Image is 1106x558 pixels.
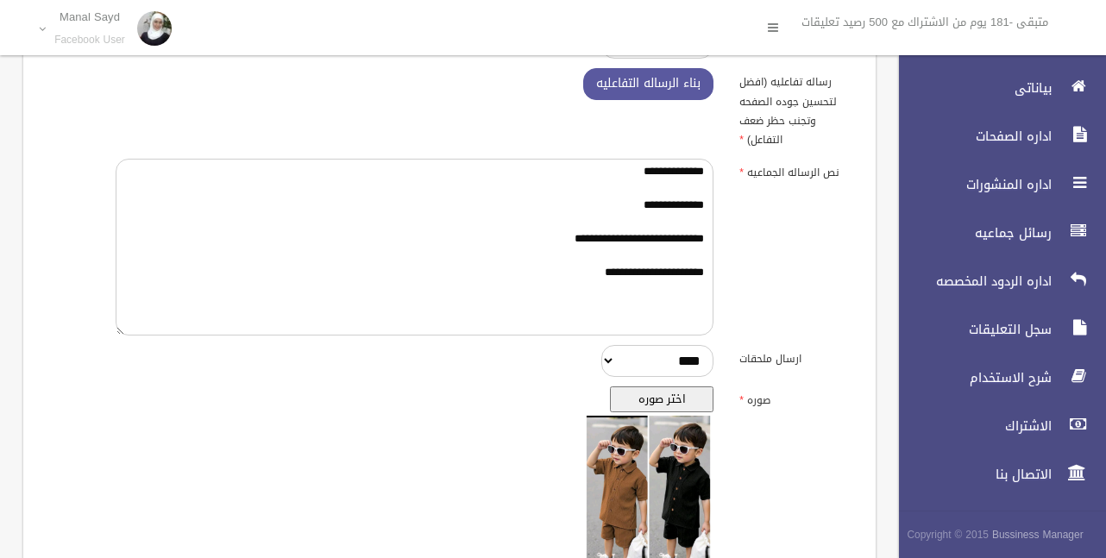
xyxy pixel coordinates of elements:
a: اداره الردود المخصصه [884,262,1106,300]
span: بياناتى [884,79,1057,97]
span: الاشتراك [884,417,1057,435]
span: سجل التعليقات [884,321,1057,338]
p: Manal Sayd [54,10,125,23]
button: اختر صوره [610,386,713,412]
a: شرح الاستخدام [884,359,1106,397]
span: اداره الصفحات [884,128,1057,145]
span: اداره المنشورات [884,176,1057,193]
span: Copyright © 2015 [907,525,989,544]
a: رسائل جماعيه [884,214,1106,252]
span: الاتصال بنا [884,466,1057,483]
strong: Bussiness Manager [992,525,1084,544]
label: رساله تفاعليه (افضل لتحسين جوده الصفحه وتجنب حظر ضعف التفاعل) [726,68,865,149]
a: بياناتى [884,69,1106,107]
span: رسائل جماعيه [884,224,1057,241]
a: الاشتراك [884,407,1106,445]
label: نص الرساله الجماعيه [726,159,865,183]
label: صوره [726,386,865,411]
a: الاتصال بنا [884,455,1106,493]
a: اداره المنشورات [884,166,1106,204]
small: Facebook User [54,34,125,47]
span: شرح الاستخدام [884,369,1057,386]
a: اداره الصفحات [884,117,1106,155]
label: ارسال ملحقات [726,345,865,369]
button: بناء الرساله التفاعليه [583,68,713,100]
a: سجل التعليقات [884,310,1106,348]
span: اداره الردود المخصصه [884,273,1057,290]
